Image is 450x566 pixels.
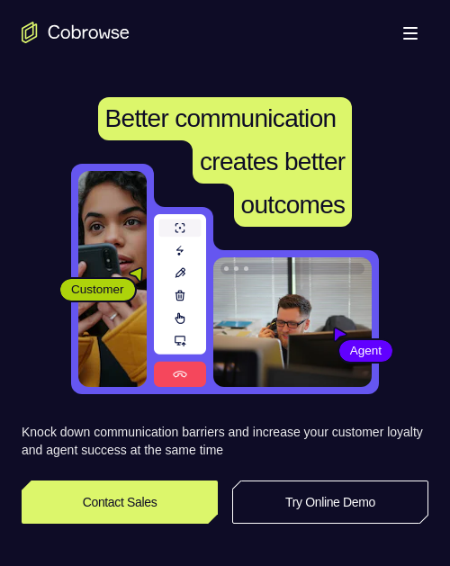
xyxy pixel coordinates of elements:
p: Knock down communication barriers and increase your customer loyalty and agent success at the sam... [22,423,428,459]
img: A customer support agent talking on the phone [213,257,372,387]
span: Better communication [105,104,337,132]
img: A series of tools used in co-browsing sessions [154,214,206,387]
a: Contact Sales [22,481,218,524]
a: Go to the home page [22,22,130,43]
span: creates better [200,148,345,175]
img: A customer holding their phone [78,171,147,387]
a: Try Online Demo [232,481,428,524]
